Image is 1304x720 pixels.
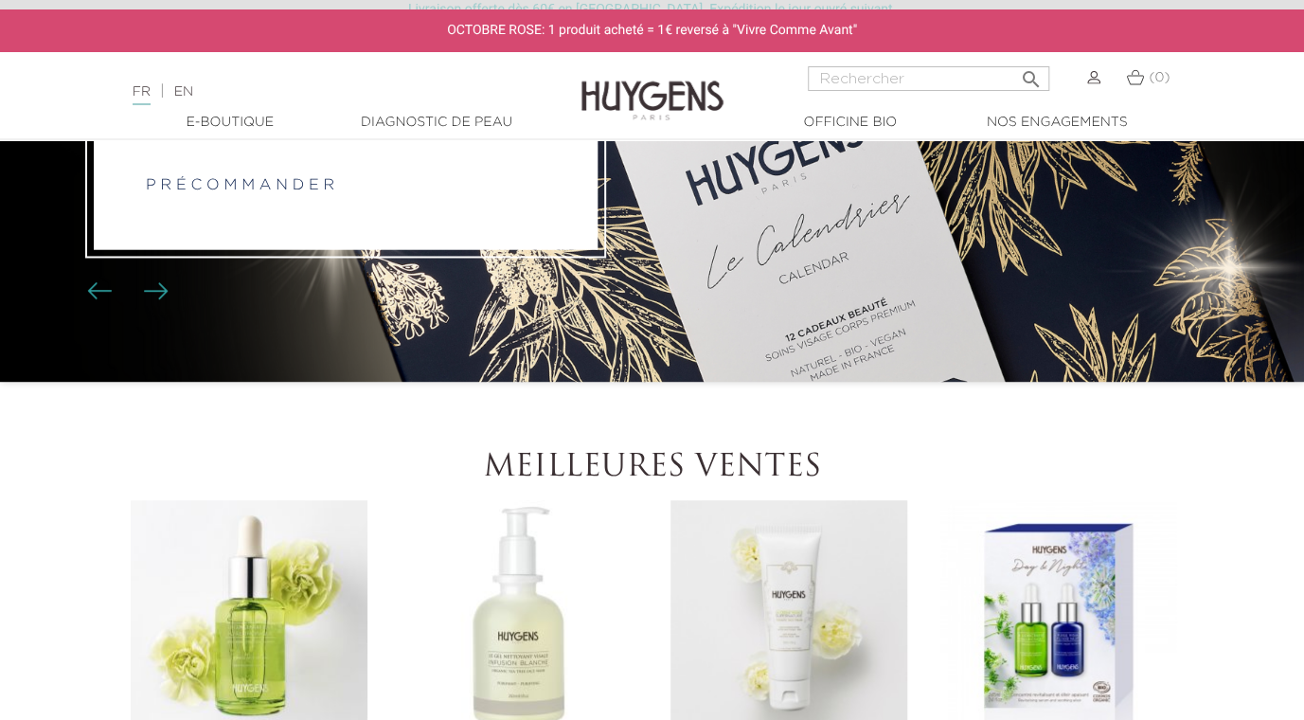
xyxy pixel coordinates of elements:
a: FR [133,85,151,105]
input: Rechercher [808,66,1049,91]
a: Officine Bio [756,113,945,133]
a: Diagnostic de peau [342,113,531,133]
a: E-Boutique [135,113,325,133]
div: | [123,81,529,103]
span: (0) [1149,71,1170,84]
a: p r é c o m m a n d e r [146,179,334,194]
h2: Meilleures ventes [127,450,1178,486]
i:  [1019,63,1042,85]
a: Nos engagements [962,113,1152,133]
div: Boutons du carrousel [95,278,156,306]
a: EN [174,85,193,99]
img: Huygens [581,50,723,123]
a: Le Calendrier de L'Avent 2025 [146,113,545,147]
button:  [1013,61,1047,86]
